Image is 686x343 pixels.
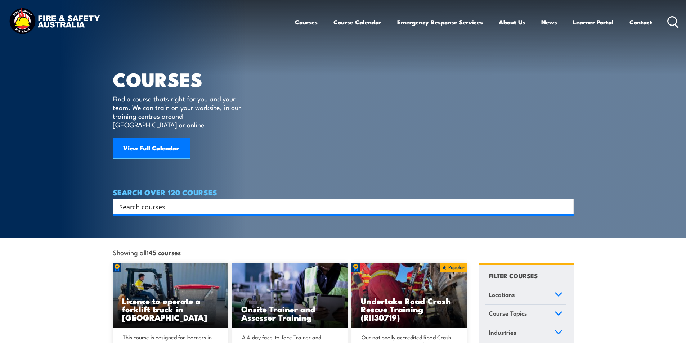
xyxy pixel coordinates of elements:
a: Learner Portal [573,13,614,32]
img: Licence to operate a forklift truck Training [113,263,229,328]
img: Safety For Leaders [232,263,348,328]
a: Emergency Response Services [397,13,483,32]
span: Course Topics [489,308,527,318]
a: Courses [295,13,318,32]
form: Search form [121,202,559,212]
span: Locations [489,290,515,299]
a: Onsite Trainer and Assessor Training [232,263,348,328]
h3: Undertake Road Crash Rescue Training (RII30719) [361,297,458,321]
h4: FILTER COURSES [489,271,538,280]
span: Industries [489,328,516,337]
input: Search input [119,201,558,212]
a: Industries [485,324,566,343]
a: Course Topics [485,305,566,324]
h3: Licence to operate a forklift truck in [GEOGRAPHIC_DATA] [122,297,219,321]
h3: Onsite Trainer and Assessor Training [241,305,338,321]
a: Licence to operate a forklift truck in [GEOGRAPHIC_DATA] [113,263,229,328]
a: Course Calendar [333,13,381,32]
p: Find a course thats right for you and your team. We can train on your worksite, in our training c... [113,94,244,129]
img: Road Crash Rescue Training [351,263,467,328]
h4: SEARCH OVER 120 COURSES [113,188,574,196]
span: Showing all [113,248,181,256]
button: Search magnifier button [561,202,571,212]
a: Undertake Road Crash Rescue Training (RII30719) [351,263,467,328]
a: Locations [485,286,566,305]
a: Contact [629,13,652,32]
strong: 145 courses [147,247,181,257]
h1: COURSES [113,71,251,87]
a: News [541,13,557,32]
a: View Full Calendar [113,138,190,159]
a: About Us [499,13,525,32]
